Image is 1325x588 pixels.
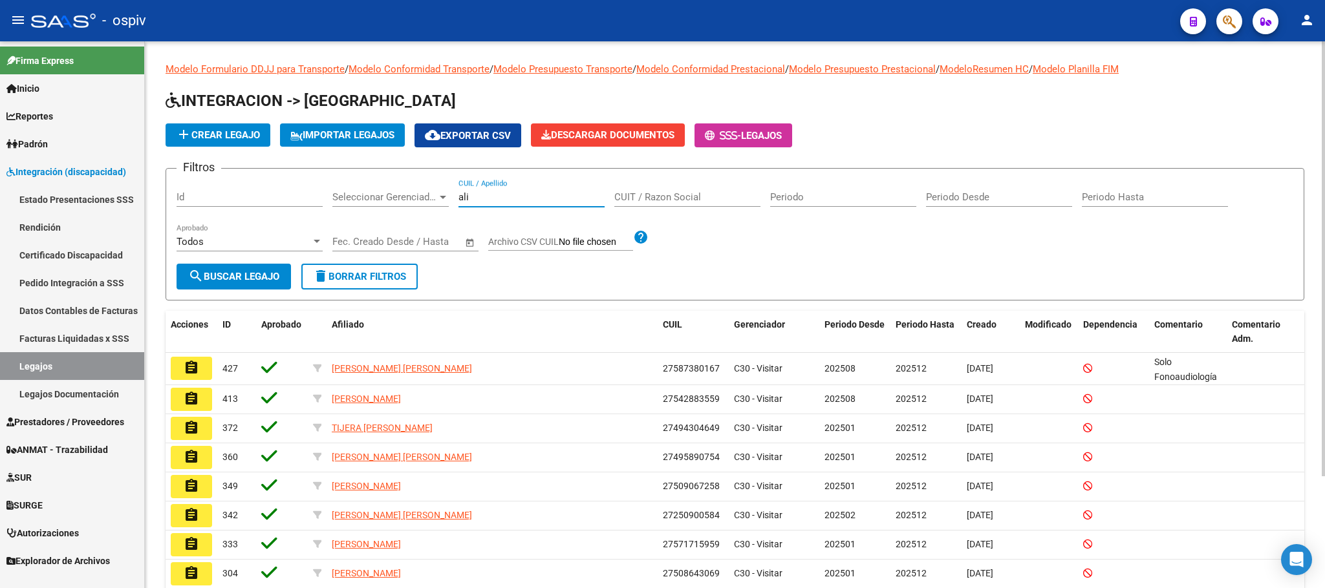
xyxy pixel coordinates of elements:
span: C30 - Visitar [734,539,782,549]
mat-icon: menu [10,12,26,28]
datatable-header-cell: ID [217,311,256,353]
mat-icon: assignment [184,536,199,552]
span: Periodo Desde [824,319,885,330]
mat-icon: assignment [184,420,199,436]
span: 202502 [824,510,856,520]
span: Autorizaciones [6,526,79,540]
span: Seleccionar Gerenciador [332,191,437,203]
span: - [705,130,741,142]
mat-icon: assignment [184,478,199,494]
span: 202501 [824,481,856,491]
span: 202512 [896,510,927,520]
a: Modelo Formulario DDJJ para Transporte [166,63,345,75]
button: -Legajos [695,123,792,147]
span: C30 - Visitar [734,363,782,373]
button: Exportar CSV [415,123,521,147]
div: Open Intercom Messenger [1281,544,1312,575]
datatable-header-cell: Gerenciador [729,311,819,353]
span: 413 [222,394,238,404]
span: Borrar Filtros [313,271,406,282]
h3: Filtros [177,158,221,176]
span: 360 [222,452,238,462]
span: IMPORTAR LEGAJOS [290,129,394,141]
span: C30 - Visitar [734,568,782,578]
span: ID [222,319,231,330]
span: Acciones [171,319,208,330]
span: 202501 [824,539,856,549]
span: Archivo CSV CUIL [488,236,559,247]
span: Inicio [6,81,39,96]
span: Dependencia [1083,319,1137,330]
mat-icon: assignment [184,391,199,406]
span: Crear Legajo [176,129,260,141]
span: Modificado [1025,319,1072,330]
span: 27495890754 [663,452,720,462]
mat-icon: assignment [184,360,199,375]
span: [DATE] [967,481,993,491]
span: 202508 [824,394,856,404]
span: INTEGRACION -> [GEOGRAPHIC_DATA] [166,92,456,110]
span: C30 - Visitar [734,481,782,491]
span: 202501 [824,452,856,462]
datatable-header-cell: Dependencia [1078,311,1149,353]
span: Legajos [741,130,782,142]
span: [PERSON_NAME] [332,394,401,404]
span: [DATE] [967,539,993,549]
button: Descargar Documentos [531,123,685,147]
span: Prestadores / Proveedores [6,415,124,429]
span: Creado [967,319,996,330]
mat-icon: search [188,268,204,284]
a: ModeloResumen HC [940,63,1029,75]
mat-icon: add [176,127,191,142]
span: TIJERA [PERSON_NAME] [332,423,433,433]
span: C30 - Visitar [734,394,782,404]
span: [PERSON_NAME] [332,481,401,491]
span: Comentario Adm. [1232,319,1280,344]
mat-icon: help [633,229,649,245]
span: 202501 [824,423,856,433]
input: Archivo CSV CUIL [559,236,633,248]
span: Aprobado [261,319,301,330]
span: SURGE [6,498,43,512]
span: 27509067258 [663,481,720,491]
a: Modelo Planilla FIM [1033,63,1119,75]
span: 27250900584 [663,510,720,520]
input: Fecha fin [396,236,459,247]
button: Open calendar [463,235,478,250]
button: Borrar Filtros [301,264,418,289]
span: Descargar Documentos [541,129,674,141]
span: Solo Fonoaudiología [1154,357,1217,382]
span: [DATE] [967,568,993,578]
span: Firma Express [6,54,74,68]
span: [PERSON_NAME] [332,539,401,549]
span: Integración (discapacidad) [6,165,126,179]
span: 342 [222,510,238,520]
span: Periodo Hasta [896,319,954,330]
datatable-header-cell: Comentario [1149,311,1227,353]
span: 202508 [824,363,856,373]
datatable-header-cell: Periodo Hasta [890,311,962,353]
span: [DATE] [967,510,993,520]
mat-icon: assignment [184,449,199,465]
datatable-header-cell: Afiliado [327,311,658,353]
span: 202512 [896,452,927,462]
span: - ospiv [102,6,146,35]
span: [DATE] [967,423,993,433]
a: Modelo Presupuesto Prestacional [789,63,936,75]
datatable-header-cell: Creado [962,311,1020,353]
span: Exportar CSV [425,130,511,142]
span: 202512 [896,568,927,578]
mat-icon: assignment [184,507,199,523]
a: Modelo Presupuesto Transporte [493,63,632,75]
span: Afiliado [332,319,364,330]
span: 372 [222,423,238,433]
span: [DATE] [967,394,993,404]
span: 202512 [896,423,927,433]
span: Reportes [6,109,53,123]
span: CUIL [663,319,682,330]
mat-icon: delete [313,268,329,284]
span: 333 [222,539,238,549]
datatable-header-cell: Acciones [166,311,217,353]
span: 27508643069 [663,568,720,578]
span: [DATE] [967,363,993,373]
